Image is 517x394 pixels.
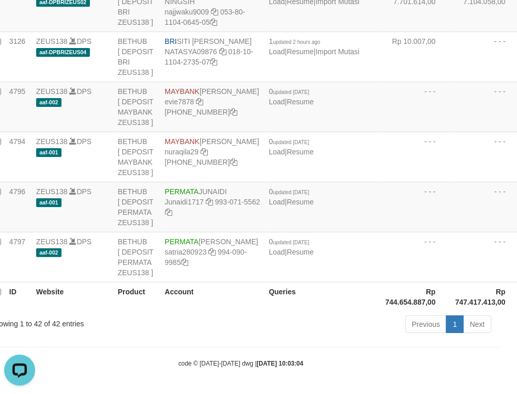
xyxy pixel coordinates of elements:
a: evie7878 [165,98,194,106]
span: updated [DATE] [273,240,309,245]
a: Copy Junaidi1717 to clipboard [206,198,213,206]
td: 4794 [5,132,32,182]
span: 0 [269,137,309,146]
span: updated [DATE] [273,139,309,145]
span: | [269,238,314,256]
span: aaf-001 [36,148,62,157]
span: | [269,187,314,206]
a: Previous [405,316,447,333]
td: [PERSON_NAME] 994-090-9985 [161,232,265,282]
a: satria280923 [165,248,207,256]
td: [PERSON_NAME] [PHONE_NUMBER] [161,82,265,132]
a: Load [269,98,285,106]
td: BETHUB [ DEPOSIT MAYBANK ZEUS138 ] [114,82,161,132]
a: Copy 018101104273507 to clipboard [210,58,217,66]
th: Queries [265,282,381,311]
td: DPS [32,182,114,232]
a: Copy NATASYA09876 to clipboard [219,48,226,56]
span: 1 [269,37,321,45]
span: 0 [269,238,309,246]
a: Next [463,316,492,333]
a: Resume [287,248,314,256]
th: Account [161,282,265,311]
span: PERMATA [165,187,199,196]
span: aaf-002 [36,248,62,257]
td: Rp 10.007,00 [382,31,451,82]
th: Rp 744.654.887,00 [382,282,451,311]
a: ZEUS138 [36,87,68,96]
a: 1 [446,316,464,333]
a: Resume [287,48,314,56]
td: - - - [382,132,451,182]
a: nuraqila29 [165,148,199,156]
a: Resume [287,148,314,156]
a: ZEUS138 [36,238,68,246]
a: Copy evie7878 to clipboard [196,98,203,106]
a: Copy 8743968600 to clipboard [230,158,237,166]
td: JUNAIDI 993-071-5562 [161,182,265,232]
th: Website [32,282,114,311]
small: code © [DATE]-[DATE] dwg | [178,360,303,367]
td: BETHUB [ DEPOSIT PERMATA ZEUS138 ] [114,182,161,232]
a: ZEUS138 [36,37,68,45]
a: Load [269,248,285,256]
span: 0 [269,87,309,96]
a: ZEUS138 [36,137,68,146]
span: | [269,87,314,106]
td: DPS [32,132,114,182]
span: aaf-001 [36,198,62,207]
span: MAYBANK [165,137,200,146]
a: Copy 8004940100 to clipboard [230,108,237,116]
span: aaf-DPBRIZEUS04 [36,48,90,57]
td: DPS [32,31,114,82]
span: 0 [269,187,309,196]
td: - - - [382,232,451,282]
td: 4795 [5,82,32,132]
td: DPS [32,82,114,132]
span: BRI [165,37,177,45]
a: Junaidi1717 [165,198,204,206]
button: Open LiveChat chat widget [4,4,35,35]
th: ID [5,282,32,311]
td: 3126 [5,31,32,82]
a: Copy satria280923 to clipboard [209,248,216,256]
td: 4796 [5,182,32,232]
strong: [DATE] 10:03:04 [257,360,303,367]
a: najjwaku9009 [165,8,209,16]
td: BETHUB [ DEPOSIT PERMATA ZEUS138 ] [114,232,161,282]
a: ZEUS138 [36,187,68,196]
a: Copy najjwaku9009 to clipboard [211,8,218,16]
td: 4797 [5,232,32,282]
td: BETHUB [ DEPOSIT MAYBANK ZEUS138 ] [114,132,161,182]
a: Resume [287,198,314,206]
span: | [269,137,314,156]
td: SITI [PERSON_NAME] 018-10-1104-2735-07 [161,31,265,82]
span: updated 2 hours ago [273,39,321,45]
span: PERMATA [165,238,199,246]
a: Import Mutasi [316,48,360,56]
td: - - - [382,182,451,232]
a: Load [269,198,285,206]
span: | | [269,37,359,56]
td: BETHUB [ DEPOSIT BRI ZEUS138 ] [114,31,161,82]
th: Product [114,282,161,311]
span: MAYBANK [165,87,200,96]
td: DPS [32,232,114,282]
span: updated [DATE] [273,89,309,95]
a: Copy 9940909985 to clipboard [181,258,188,266]
a: NATASYA09876 [165,48,217,56]
span: updated [DATE] [273,190,309,195]
td: [PERSON_NAME] [PHONE_NUMBER] [161,132,265,182]
span: aaf-002 [36,98,62,107]
a: Copy nuraqila29 to clipboard [201,148,208,156]
td: - - - [382,82,451,132]
a: Load [269,48,285,56]
a: Load [269,148,285,156]
a: Copy 9930715562 to clipboard [165,208,172,216]
a: Copy 053801104064505 to clipboard [210,18,217,26]
a: Resume [287,98,314,106]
